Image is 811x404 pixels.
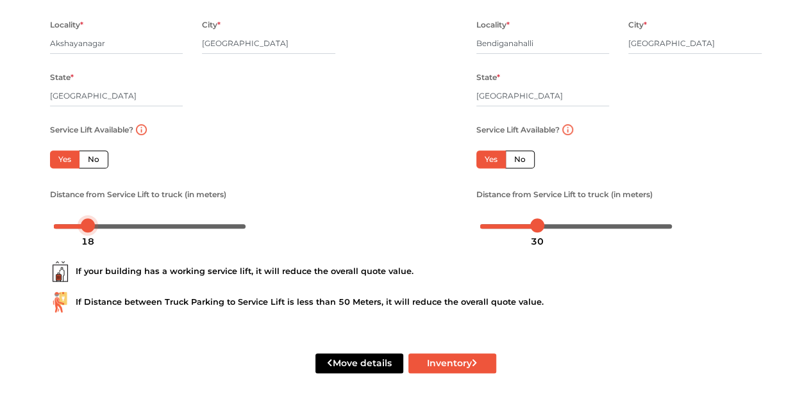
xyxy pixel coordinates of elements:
img: ... [50,292,71,312]
label: City [628,17,647,33]
label: Locality [476,17,510,33]
label: State [476,69,500,86]
img: ... [50,261,71,282]
label: Yes [50,150,79,168]
div: 18 [76,230,99,252]
label: Service Lift Available? [476,122,560,138]
div: If your building has a working service lift, it will reduce the overall quote value. [50,261,762,282]
label: Yes [476,150,506,168]
label: Distance from Service Lift to truck (in meters) [50,186,226,203]
label: City [202,17,221,33]
label: No [505,150,535,168]
button: Move details [315,353,403,373]
label: Locality [50,17,83,33]
button: Inventory [408,353,496,373]
label: No [79,150,108,168]
label: State [50,69,74,86]
div: 30 [526,230,549,252]
div: If Distance between Truck Parking to Service Lift is less than 50 Meters, it will reduce the over... [50,292,762,312]
label: Service Lift Available? [50,122,133,138]
label: Distance from Service Lift to truck (in meters) [476,186,653,203]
